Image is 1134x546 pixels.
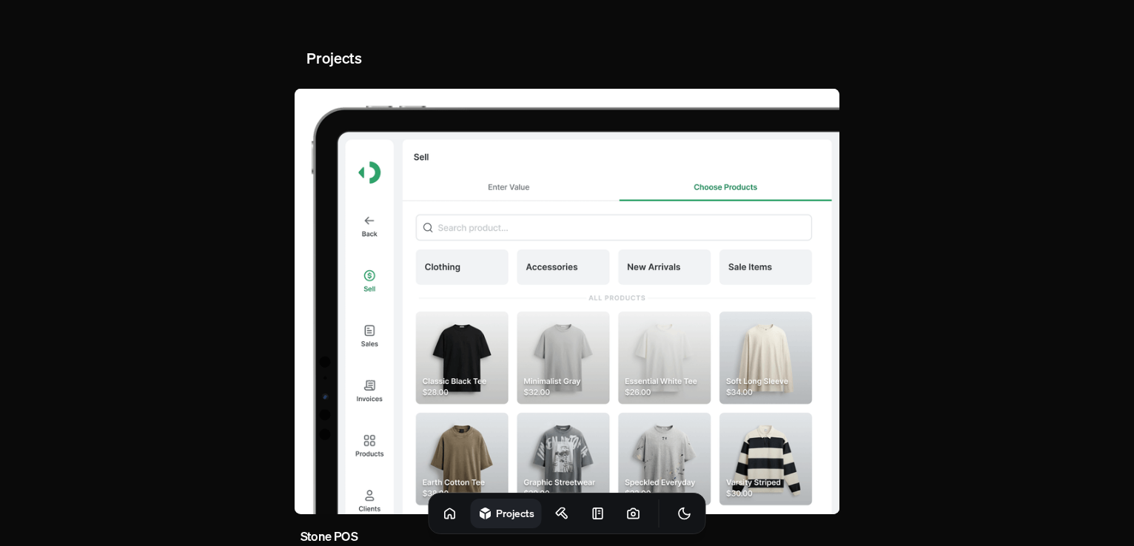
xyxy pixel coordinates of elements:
h1: Projects [496,506,534,520]
button: Toggle Theme [670,499,699,528]
a: Projects [471,499,542,528]
h3: Stone POS [301,527,357,545]
h2: Projects [306,47,362,70]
